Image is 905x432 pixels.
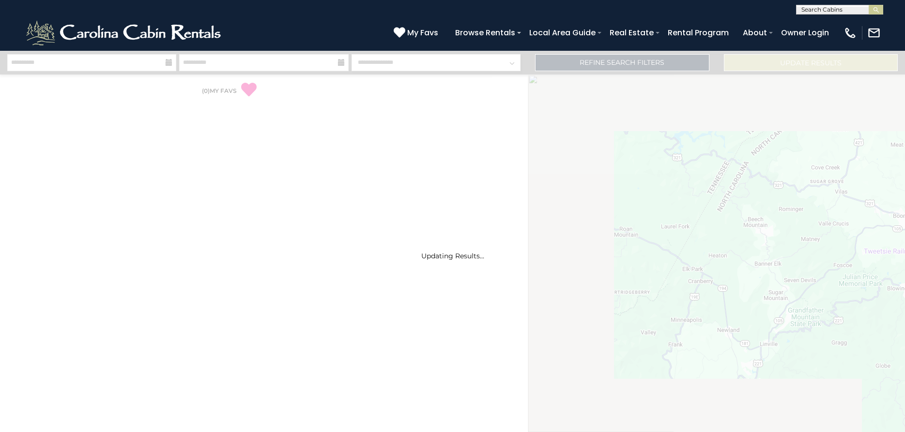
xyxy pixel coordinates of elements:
a: Browse Rentals [450,24,520,41]
a: Local Area Guide [524,24,600,41]
a: About [738,24,772,41]
img: White-1-2.png [24,18,225,47]
a: Owner Login [776,24,834,41]
a: My Favs [394,27,441,39]
a: Real Estate [605,24,659,41]
img: phone-regular-white.png [844,26,857,40]
span: My Favs [407,27,438,39]
a: Rental Program [663,24,734,41]
img: mail-regular-white.png [867,26,881,40]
